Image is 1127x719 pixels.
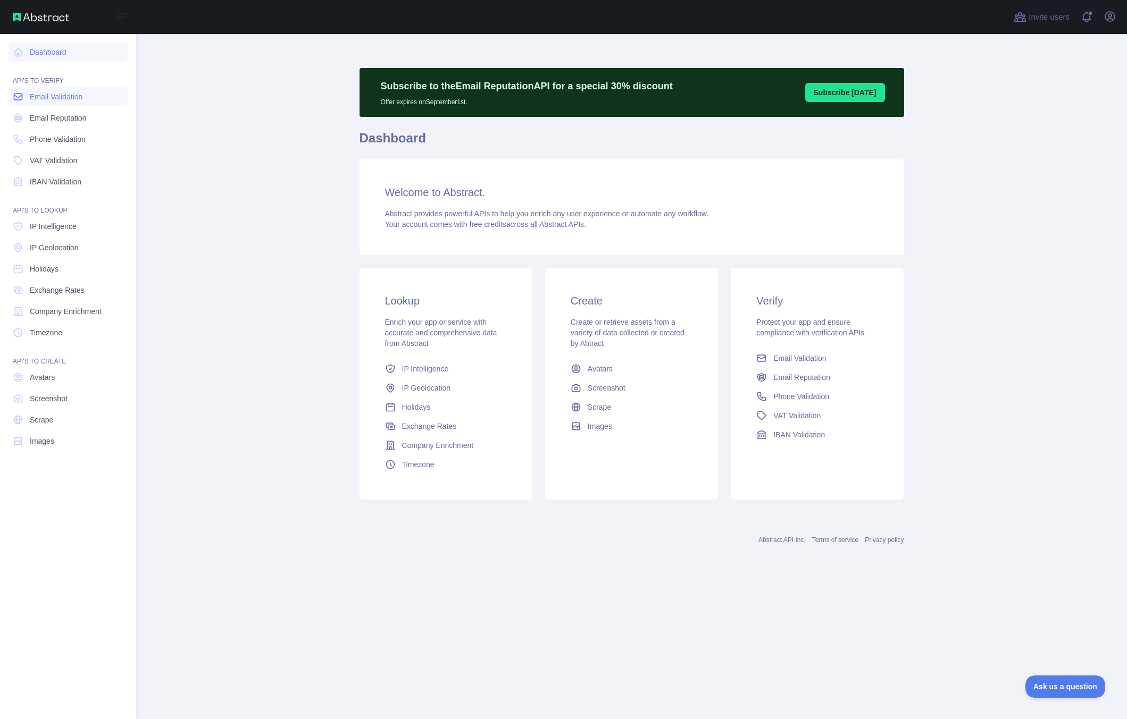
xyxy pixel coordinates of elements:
[385,220,586,229] span: Your account comes with across all Abstract APIs.
[571,318,684,348] span: Create or retrieve assets from a variety of data collected or created by Abtract
[566,378,697,397] a: Screenshot
[9,172,128,191] a: IBAN Validation
[30,155,77,166] span: VAT Validation
[9,432,128,451] a: Images
[805,83,885,102] button: Subscribe [DATE]
[30,327,62,338] span: Timezone
[30,415,53,425] span: Scrape
[402,383,451,393] span: IP Geolocation
[752,368,882,387] a: Email Reputation
[402,363,449,374] span: IP Intelligence
[30,91,82,102] span: Email Validation
[566,359,697,378] a: Avatars
[385,209,709,218] span: Abstract provides powerful APIs to help you enrich any user experience or automate any workflow.
[381,455,511,474] a: Timezone
[9,151,128,170] a: VAT Validation
[756,318,864,337] span: Protect your app and ensure compliance with verification APIs
[752,425,882,444] a: IBAN Validation
[402,440,474,451] span: Company Enrichment
[385,318,497,348] span: Enrich your app or service with accurate and comprehensive data from Abstract
[381,378,511,397] a: IP Geolocation
[9,368,128,387] a: Avatars
[9,281,128,300] a: Exchange Rates
[30,242,79,253] span: IP Geolocation
[360,130,904,155] h1: Dashboard
[773,372,830,383] span: Email Reputation
[1012,9,1072,26] button: Invite users
[381,436,511,455] a: Company Enrichment
[30,436,54,446] span: Images
[566,397,697,417] a: Scrape
[9,130,128,149] a: Phone Validation
[30,176,81,187] span: IBAN Validation
[470,220,506,229] span: free credits
[381,417,511,436] a: Exchange Rates
[30,285,85,295] span: Exchange Rates
[30,264,59,274] span: Holidays
[9,238,128,257] a: IP Geolocation
[752,349,882,368] a: Email Validation
[402,402,431,412] span: Holidays
[9,389,128,408] a: Screenshot
[752,406,882,425] a: VAT Validation
[9,302,128,321] a: Company Enrichment
[381,79,673,94] p: Subscribe to the Email Reputation API for a special 30 % discount
[402,421,457,432] span: Exchange Rates
[9,323,128,342] a: Timezone
[13,13,69,21] img: Abstract API
[9,259,128,278] a: Holidays
[9,43,128,62] a: Dashboard
[588,363,613,374] span: Avatars
[571,293,692,308] h3: Create
[9,344,128,366] div: API'S TO CREATE
[381,397,511,417] a: Holidays
[756,293,878,308] h3: Verify
[30,221,77,232] span: IP Intelligence
[1025,675,1106,698] iframe: Toggle Customer Support
[9,108,128,128] a: Email Reputation
[30,134,86,145] span: Phone Validation
[30,372,55,383] span: Avatars
[566,417,697,436] a: Images
[588,383,625,393] span: Screenshot
[30,393,68,404] span: Screenshot
[773,391,829,402] span: Phone Validation
[385,293,507,308] h3: Lookup
[773,410,821,421] span: VAT Validation
[385,185,879,200] h3: Welcome to Abstract.
[865,536,904,544] a: Privacy policy
[9,64,128,85] div: API'S TO VERIFY
[752,387,882,406] a: Phone Validation
[1029,11,1070,23] span: Invite users
[402,459,435,470] span: Timezone
[588,421,612,432] span: Images
[9,410,128,429] a: Scrape
[773,353,826,363] span: Email Validation
[9,217,128,236] a: IP Intelligence
[812,536,858,544] a: Terms of service
[381,94,673,106] p: Offer expires on September 1st.
[30,113,87,123] span: Email Reputation
[773,429,825,440] span: IBAN Validation
[588,402,611,412] span: Scrape
[9,87,128,106] a: Email Validation
[9,193,128,215] div: API'S TO LOOKUP
[381,359,511,378] a: IP Intelligence
[758,536,806,544] a: Abstract API Inc.
[30,306,102,317] span: Company Enrichment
